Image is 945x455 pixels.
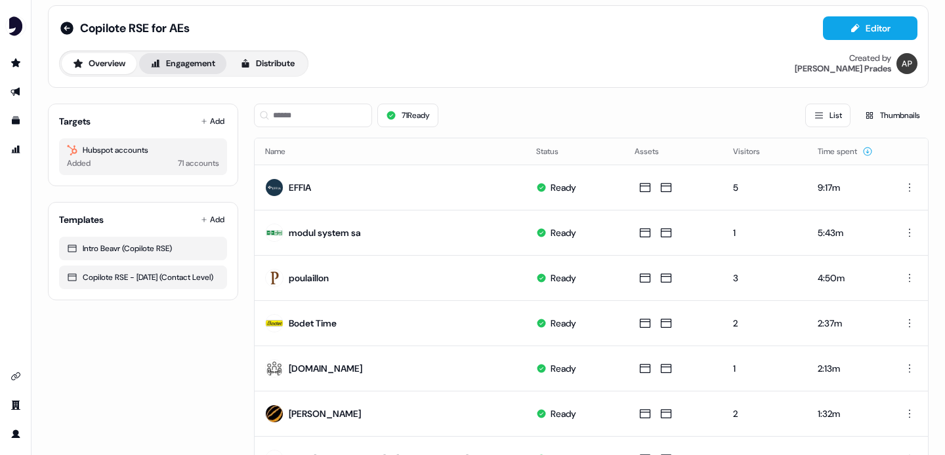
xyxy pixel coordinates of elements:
[818,140,873,163] button: Time spent
[818,317,878,330] div: 2:37m
[733,362,797,375] div: 1
[289,362,362,375] div: [DOMAIN_NAME]
[551,317,576,330] div: Ready
[818,271,878,285] div: 4:50m
[59,115,91,128] div: Targets
[5,52,26,73] a: Go to prospects
[5,81,26,102] a: Go to outbound experience
[229,53,306,74] button: Distribute
[536,140,574,163] button: Status
[5,139,26,160] a: Go to attribution
[624,138,723,165] th: Assets
[265,140,301,163] button: Name
[5,424,26,445] a: Go to profile
[80,20,190,36] span: Copilote RSE for AEs
[289,181,311,194] div: EFFIA
[823,16,917,40] button: Editor
[289,317,337,330] div: Bodet Time
[551,226,576,239] div: Ready
[551,407,576,420] div: Ready
[733,226,797,239] div: 1
[67,144,219,157] div: Hubspot accounts
[198,112,227,130] button: Add
[551,271,576,285] div: Ready
[551,181,576,194] div: Ready
[67,271,219,284] div: Copilote RSE - [DATE] (Contact Level)
[733,181,797,194] div: 5
[849,53,891,64] div: Created by
[289,271,329,285] div: poulaillon
[818,181,878,194] div: 9:17m
[178,157,219,170] div: 71 accounts
[818,226,878,239] div: 5:43m
[733,140,776,163] button: Visitors
[795,64,891,74] div: [PERSON_NAME] Prades
[805,104,850,127] button: List
[818,362,878,375] div: 2:13m
[62,53,136,74] button: Overview
[896,53,917,74] img: Alexis
[59,213,104,226] div: Templates
[733,317,797,330] div: 2
[5,366,26,387] a: Go to integrations
[733,407,797,420] div: 2
[289,226,361,239] div: modul system sa
[67,242,219,255] div: Intro Beavr (Copilote RSE)
[5,110,26,131] a: Go to templates
[823,23,917,37] a: Editor
[551,362,576,375] div: Ready
[198,210,227,229] button: Add
[139,53,226,74] button: Engagement
[289,407,361,420] div: [PERSON_NAME]
[856,104,929,127] button: Thumbnails
[818,407,878,420] div: 1:32m
[5,395,26,416] a: Go to team
[733,271,797,285] div: 3
[377,104,438,127] button: 71Ready
[67,157,91,170] div: Added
